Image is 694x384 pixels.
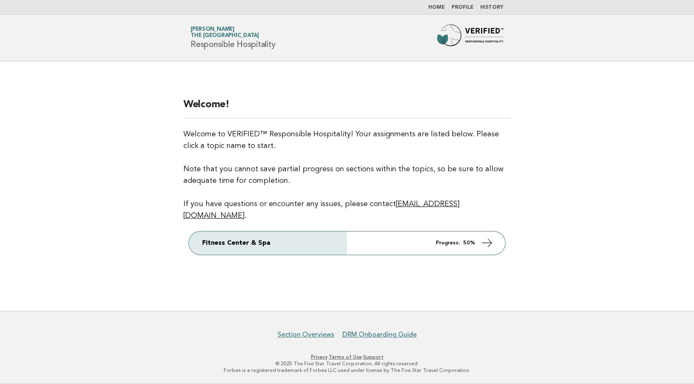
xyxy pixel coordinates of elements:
[93,354,601,360] p: · ·
[191,33,259,39] span: The [GEOGRAPHIC_DATA]
[278,330,334,339] a: Section Overviews
[480,5,503,10] a: History
[463,240,475,246] strong: 50%
[363,354,384,360] a: Support
[183,98,511,118] h2: Welcome!
[93,360,601,367] p: © 2025 The Five Star Travel Corporation. All rights reserved.
[311,354,327,360] a: Privacy
[436,240,460,246] em: Progress:
[189,231,505,255] a: Fitness Center & Spa Progress: 50%
[183,200,459,219] a: [EMAIL_ADDRESS][DOMAIN_NAME]
[428,5,445,10] a: Home
[191,27,275,49] h1: Responsible Hospitality
[191,27,259,38] a: [PERSON_NAME]The [GEOGRAPHIC_DATA]
[183,128,511,222] p: Welcome to VERIFIED™ Responsible Hospitality! Your assignments are listed below. Please click a t...
[93,367,601,374] p: Forbes is a registered trademark of Forbes LLC used under license by The Five Star Travel Corpora...
[329,354,362,360] a: Terms of Use
[437,25,503,51] img: Forbes Travel Guide
[452,5,474,10] a: Profile
[342,330,417,339] a: DRM Onboarding Guide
